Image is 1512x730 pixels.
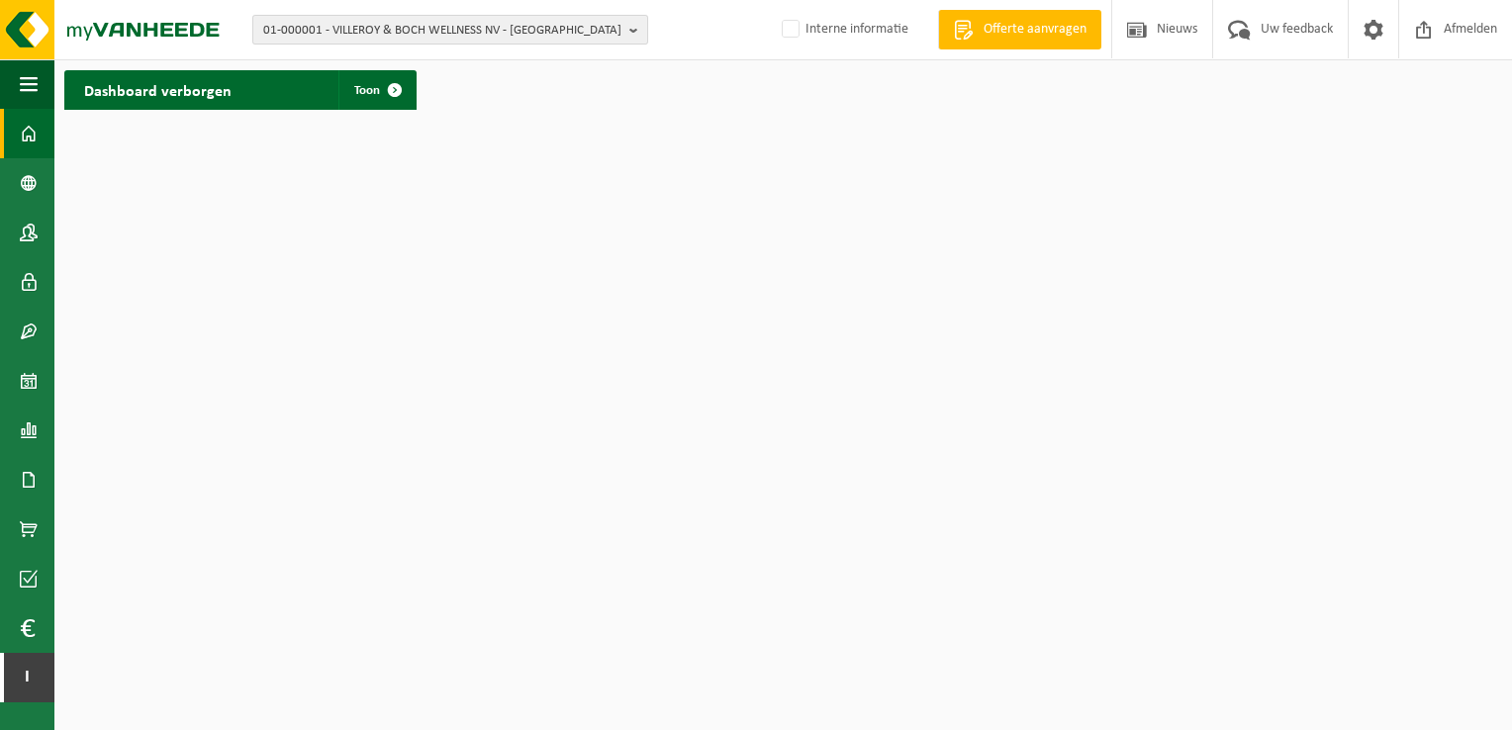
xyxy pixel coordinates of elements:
label: Interne informatie [778,15,908,45]
h2: Dashboard verborgen [64,70,251,109]
a: Offerte aanvragen [938,10,1101,49]
span: Offerte aanvragen [979,20,1091,40]
span: I [20,653,35,702]
span: Toon [354,84,380,97]
button: 01-000001 - VILLEROY & BOCH WELLNESS NV - [GEOGRAPHIC_DATA] [252,15,648,45]
span: 01-000001 - VILLEROY & BOCH WELLNESS NV - [GEOGRAPHIC_DATA] [263,16,621,46]
a: Toon [338,70,415,110]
